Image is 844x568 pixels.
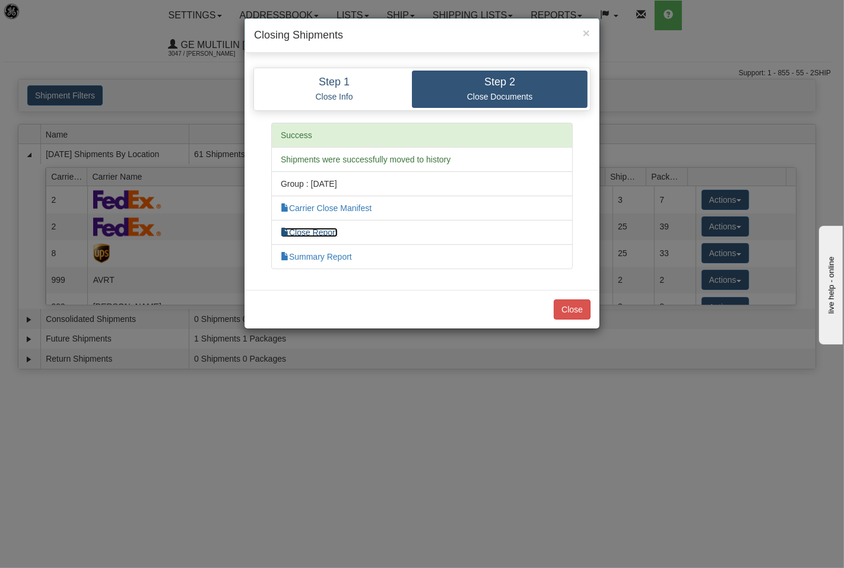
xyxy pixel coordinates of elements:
p: Close Documents [421,91,579,102]
li: Success [271,123,573,148]
h4: Closing Shipments [254,28,590,43]
a: Step 2 Close Documents [412,71,588,108]
a: Summary Report [281,252,352,261]
button: Close [583,27,590,39]
h4: Step 2 [421,76,579,88]
div: live help - online [9,10,110,19]
p: Close Info [265,91,403,102]
li: Group : [DATE] [271,171,573,196]
button: Close [554,299,591,320]
a: Carrier Close Manifest [281,203,372,213]
h4: Step 1 [265,76,403,88]
span: × [583,26,590,40]
a: Close Report [281,228,338,237]
a: Step 1 Close Info [256,71,412,108]
iframe: chat widget [817,224,843,344]
li: Shipments were successfully moved to history [271,147,573,172]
